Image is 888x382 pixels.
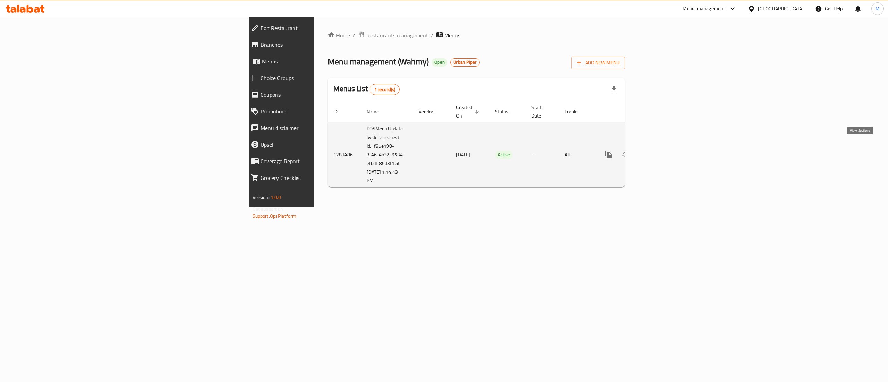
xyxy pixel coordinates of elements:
h2: Menus List [333,84,400,95]
span: ID [333,107,347,116]
span: 1 record(s) [370,86,400,93]
span: Promotions [261,107,392,115]
span: 1.0.0 [271,193,281,202]
span: Coupons [261,90,392,99]
a: Menu disclaimer [245,120,398,136]
span: Menus [444,31,460,40]
a: Coupons [245,86,398,103]
a: Edit Restaurant [245,20,398,36]
span: Choice Groups [261,74,392,82]
span: Urban Piper [451,59,479,65]
span: Start Date [531,103,551,120]
span: Add New Menu [577,59,620,67]
a: Choice Groups [245,70,398,86]
button: Change Status [617,146,634,163]
td: All [559,122,595,187]
span: Upsell [261,140,392,149]
span: [DATE] [456,150,470,159]
span: Active [495,151,513,159]
li: / [431,31,433,40]
th: Actions [595,101,673,122]
div: Total records count [370,84,400,95]
span: Grocery Checklist [261,174,392,182]
span: Edit Restaurant [261,24,392,32]
a: Coverage Report [245,153,398,170]
span: M [876,5,880,12]
span: Coverage Report [261,157,392,165]
a: Branches [245,36,398,53]
div: Open [432,58,447,67]
div: [GEOGRAPHIC_DATA] [758,5,804,12]
span: Created On [456,103,481,120]
span: Menu disclaimer [261,124,392,132]
a: Upsell [245,136,398,153]
button: more [600,146,617,163]
span: Version: [253,193,270,202]
span: Locale [565,107,587,116]
nav: breadcrumb [328,31,625,40]
span: Vendor [419,107,442,116]
span: Get support on: [253,205,284,214]
span: Open [432,59,447,65]
button: Add New Menu [571,57,625,69]
div: Menu-management [683,5,725,13]
a: Menus [245,53,398,70]
span: Branches [261,41,392,49]
a: Grocery Checklist [245,170,398,186]
table: enhanced table [328,101,673,188]
span: Status [495,107,518,116]
span: Menus [262,57,392,66]
td: - [526,122,559,187]
a: Support.OpsPlatform [253,211,297,220]
a: Promotions [245,103,398,120]
span: Name [367,107,388,116]
div: Export file [606,81,622,98]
